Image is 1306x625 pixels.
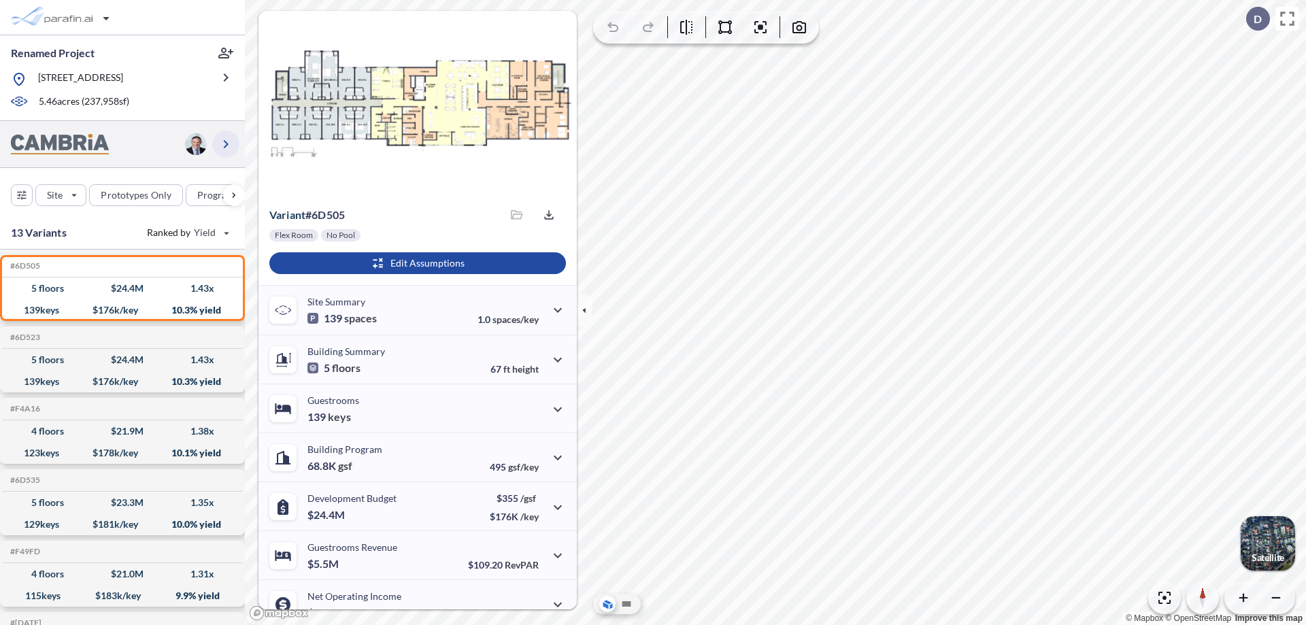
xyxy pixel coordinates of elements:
[490,461,539,473] p: 495
[307,345,385,357] p: Building Summary
[599,596,616,612] button: Aerial View
[1254,13,1262,25] p: D
[1252,552,1284,563] p: Satellite
[269,208,305,221] span: Variant
[7,333,40,342] h5: Click to copy the code
[618,596,635,612] button: Site Plan
[269,208,345,222] p: # 6d505
[490,492,539,504] p: $355
[307,606,341,620] p: $2.5M
[11,134,109,155] img: BrandImage
[490,363,539,375] p: 67
[1241,516,1295,571] img: Switcher Image
[249,605,309,621] a: Mapbox homepage
[307,361,361,375] p: 5
[307,459,352,473] p: 68.8K
[275,230,313,241] p: Flex Room
[89,184,183,206] button: Prototypes Only
[520,492,536,504] span: /gsf
[307,590,401,602] p: Net Operating Income
[503,363,510,375] span: ft
[520,511,539,522] span: /key
[505,559,539,571] span: RevPAR
[7,261,40,271] h5: Click to copy the code
[390,256,465,270] p: Edit Assumptions
[338,459,352,473] span: gsf
[197,188,235,202] p: Program
[1235,613,1303,623] a: Improve this map
[509,608,539,620] span: margin
[307,410,351,424] p: 139
[326,230,355,241] p: No Pool
[478,314,539,325] p: 1.0
[307,311,377,325] p: 139
[512,363,539,375] span: height
[35,184,86,206] button: Site
[186,184,259,206] button: Program
[307,541,397,553] p: Guestrooms Revenue
[332,361,361,375] span: floors
[490,511,539,522] p: $176K
[328,410,351,424] span: keys
[38,71,123,88] p: [STREET_ADDRESS]
[7,404,40,413] h5: Click to copy the code
[47,188,63,202] p: Site
[7,475,40,485] h5: Click to copy the code
[39,95,129,109] p: 5.46 acres ( 237,958 sf)
[307,394,359,406] p: Guestrooms
[492,314,539,325] span: spaces/key
[1165,613,1231,623] a: OpenStreetMap
[344,311,377,325] span: spaces
[307,508,347,522] p: $24.4M
[136,222,238,243] button: Ranked by Yield
[508,461,539,473] span: gsf/key
[1241,516,1295,571] button: Switcher ImageSatellite
[481,608,539,620] p: 45.0%
[307,492,397,504] p: Development Budget
[11,46,95,61] p: Renamed Project
[468,559,539,571] p: $109.20
[194,226,216,239] span: Yield
[307,557,341,571] p: $5.5M
[269,252,566,274] button: Edit Assumptions
[185,133,207,155] img: user logo
[7,547,40,556] h5: Click to copy the code
[1126,613,1163,623] a: Mapbox
[11,224,67,241] p: 13 Variants
[101,188,171,202] p: Prototypes Only
[307,443,382,455] p: Building Program
[307,296,365,307] p: Site Summary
